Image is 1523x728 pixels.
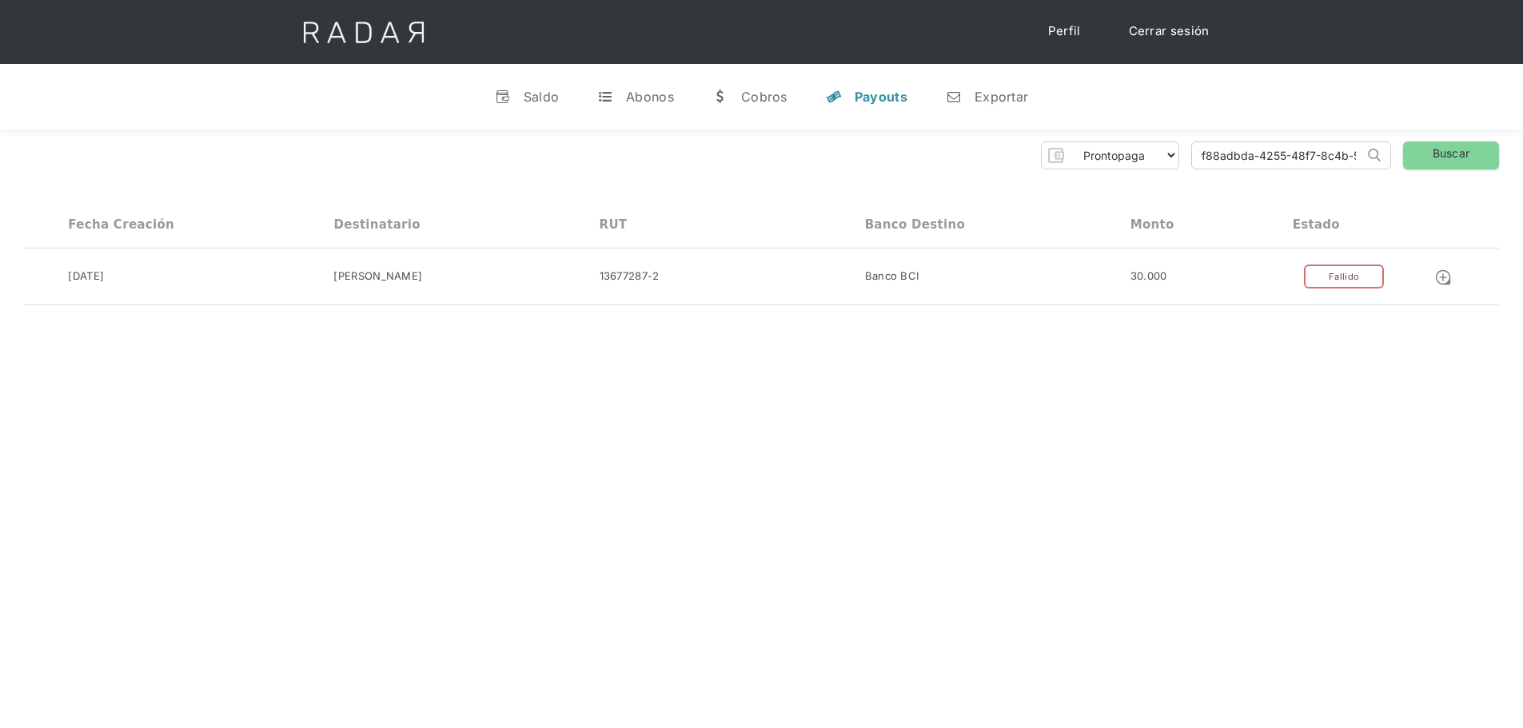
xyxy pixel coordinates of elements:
div: RUT [600,217,628,232]
div: Estado [1293,217,1340,232]
div: Saldo [524,89,560,105]
div: Monto [1130,217,1174,232]
div: Payouts [855,89,907,105]
div: v [495,89,511,105]
div: n [946,89,962,105]
form: Form [1041,141,1179,169]
div: y [826,89,842,105]
input: Busca por ID [1192,142,1364,169]
div: Abonos [626,89,674,105]
div: Fallido [1304,265,1384,289]
div: [PERSON_NAME] [333,269,422,284]
div: Destinatario [333,217,420,232]
div: 30.000 [1130,269,1167,284]
div: Exportar [975,89,1028,105]
div: Banco destino [865,217,965,232]
a: Cerrar sesión [1113,16,1226,47]
div: 13677287-2 [600,269,660,284]
a: Perfil [1032,16,1097,47]
div: t [597,89,613,105]
img: Detalle [1434,269,1452,286]
div: Cobros [741,89,787,105]
div: [DATE] [68,269,104,284]
div: Banco BCI [865,269,919,284]
div: Fecha creación [68,217,174,232]
a: Buscar [1403,141,1499,169]
div: w [712,89,728,105]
